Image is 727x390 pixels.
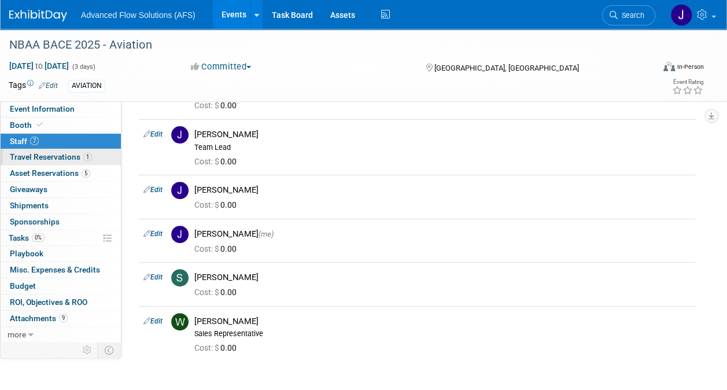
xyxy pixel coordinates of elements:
[1,149,121,165] a: Travel Reservations1
[1,246,121,262] a: Playbook
[194,157,241,166] span: 0.00
[194,288,241,297] span: 0.00
[59,314,68,322] span: 9
[194,200,220,209] span: Cost: $
[10,168,90,178] span: Asset Reservations
[10,281,36,290] span: Budget
[9,61,69,71] span: [DATE] [DATE]
[1,278,121,294] a: Budget
[10,104,75,113] span: Event Information
[171,226,189,243] img: J.jpg
[194,129,691,140] div: [PERSON_NAME]
[34,61,45,71] span: to
[9,79,58,93] td: Tags
[39,82,58,90] a: Edit
[602,5,655,25] a: Search
[1,214,121,230] a: Sponsorships
[194,244,220,253] span: Cost: $
[194,288,220,297] span: Cost: $
[83,153,92,161] span: 1
[1,230,121,246] a: Tasks0%
[194,272,691,283] div: [PERSON_NAME]
[32,233,45,242] span: 0%
[194,101,241,110] span: 0.00
[1,101,121,117] a: Event Information
[618,11,644,20] span: Search
[434,64,579,72] span: [GEOGRAPHIC_DATA], [GEOGRAPHIC_DATA]
[194,229,691,240] div: [PERSON_NAME]
[171,126,189,144] img: J.jpg
[10,265,100,274] span: Misc. Expenses & Credits
[10,152,92,161] span: Travel Reservations
[82,169,90,178] span: 5
[30,137,39,145] span: 7
[9,10,67,21] img: ExhibitDay
[194,244,241,253] span: 0.00
[171,182,189,199] img: J.jpg
[677,62,704,71] div: In-Person
[81,10,195,20] span: Advanced Flow Solutions (AFS)
[78,343,98,358] td: Personalize Event Tab Strip
[1,198,121,214] a: Shipments
[8,330,26,339] span: more
[194,329,691,339] div: Sales Representative
[194,185,691,196] div: [PERSON_NAME]
[259,230,274,238] span: (me)
[10,314,68,323] span: Attachments
[9,233,45,242] span: Tasks
[143,130,163,138] a: Edit
[143,273,163,281] a: Edit
[10,297,87,307] span: ROI, Objectives & ROO
[1,295,121,310] a: ROI, Objectives & ROO
[10,137,39,146] span: Staff
[194,343,220,352] span: Cost: $
[171,313,189,330] img: W.jpg
[143,186,163,194] a: Edit
[98,343,121,358] td: Toggle Event Tabs
[1,134,121,149] a: Staff7
[663,62,675,71] img: Format-Inperson.png
[10,120,45,130] span: Booth
[603,60,704,78] div: Event Format
[10,185,47,194] span: Giveaways
[10,201,49,210] span: Shipments
[194,316,691,327] div: [PERSON_NAME]
[10,217,60,226] span: Sponsorships
[194,343,241,352] span: 0.00
[1,165,121,181] a: Asset Reservations5
[194,101,220,110] span: Cost: $
[143,230,163,238] a: Edit
[171,269,189,286] img: S.jpg
[5,35,644,56] div: NBAA BACE 2025 - Aviation
[1,182,121,197] a: Giveaways
[194,157,220,166] span: Cost: $
[1,262,121,278] a: Misc. Expenses & Credits
[672,79,703,85] div: Event Rating
[71,63,95,71] span: (3 days)
[10,249,43,258] span: Playbook
[1,327,121,343] a: more
[187,61,256,73] button: Committed
[194,143,691,152] div: Team Lead
[1,117,121,133] a: Booth
[143,317,163,325] a: Edit
[37,122,43,128] i: Booth reservation complete
[68,80,105,92] div: AVIATION
[1,311,121,326] a: Attachments9
[670,4,692,26] img: Jeremiah LaBrue
[194,200,241,209] span: 0.00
